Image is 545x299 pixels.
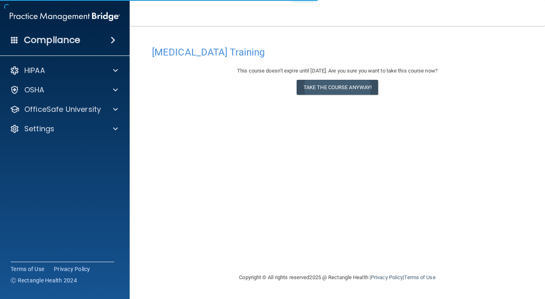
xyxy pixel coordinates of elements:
[152,66,523,76] div: This course doesn’t expire until [DATE]. Are you sure you want to take this course now?
[10,85,118,95] a: OSHA
[10,105,118,114] a: OfficeSafe University
[24,85,45,95] p: OSHA
[152,47,523,58] h4: [MEDICAL_DATA] Training
[24,66,45,75] p: HIPAA
[404,274,435,280] a: Terms of Use
[11,276,77,284] span: Ⓒ Rectangle Health 2024
[371,274,403,280] a: Privacy Policy
[190,265,485,290] div: Copyright © All rights reserved 2025 @ Rectangle Health | |
[24,124,54,134] p: Settings
[10,9,120,25] img: PMB logo
[24,105,101,114] p: OfficeSafe University
[54,265,90,273] a: Privacy Policy
[24,34,80,46] h4: Compliance
[11,265,44,273] a: Terms of Use
[297,80,378,95] button: Take the course anyway!
[10,66,118,75] a: HIPAA
[10,124,118,134] a: Settings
